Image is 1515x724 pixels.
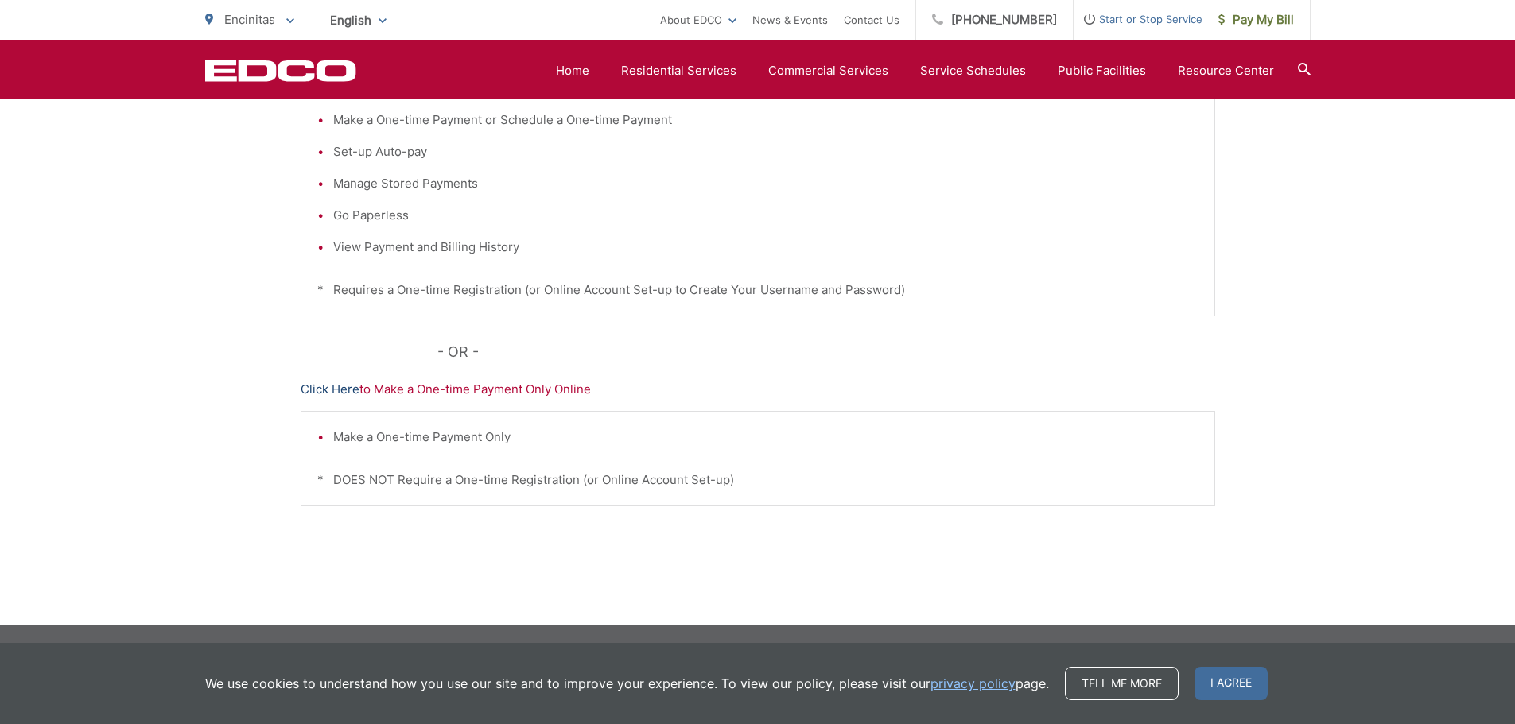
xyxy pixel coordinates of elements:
[660,10,736,29] a: About EDCO
[317,470,1198,490] p: * DOES NOT Require a One-time Registration (or Online Account Set-up)
[333,428,1198,447] li: Make a One-time Payment Only
[1058,61,1146,80] a: Public Facilities
[844,10,899,29] a: Contact Us
[333,174,1198,193] li: Manage Stored Payments
[224,12,275,27] span: Encinitas
[768,61,888,80] a: Commercial Services
[333,110,1198,130] li: Make a One-time Payment or Schedule a One-time Payment
[1065,667,1179,700] a: Tell me more
[930,674,1016,693] a: privacy policy
[301,380,359,399] a: Click Here
[437,340,1215,364] p: - OR -
[1218,10,1294,29] span: Pay My Bill
[318,6,398,34] span: English
[1178,61,1274,80] a: Resource Center
[333,142,1198,161] li: Set-up Auto-pay
[333,206,1198,225] li: Go Paperless
[205,674,1049,693] p: We use cookies to understand how you use our site and to improve your experience. To view our pol...
[752,10,828,29] a: News & Events
[621,61,736,80] a: Residential Services
[301,380,1215,399] p: to Make a One-time Payment Only Online
[556,61,589,80] a: Home
[205,60,356,82] a: EDCD logo. Return to the homepage.
[317,281,1198,300] p: * Requires a One-time Registration (or Online Account Set-up to Create Your Username and Password)
[333,238,1198,257] li: View Payment and Billing History
[1195,667,1268,700] span: I agree
[920,61,1026,80] a: Service Schedules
